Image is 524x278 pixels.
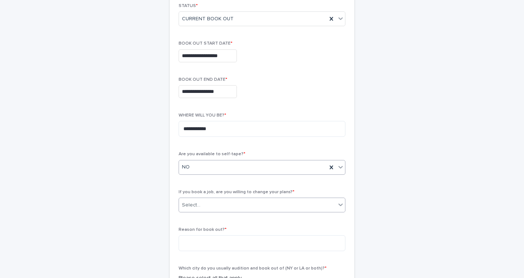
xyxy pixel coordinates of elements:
[179,113,226,118] span: WHERE WILL YOU BE?
[179,227,227,232] span: Reason for book out?
[179,77,227,82] span: BOOK OUT END DATE
[179,4,198,8] span: STATUS
[182,15,234,23] span: CURRENT BOOK OUT
[182,163,190,171] span: NO
[182,201,200,209] div: Select...
[179,41,232,46] span: BOOK OUT START DATE
[179,266,327,271] span: Which city do you usually audition and book out of (NY or LA or both)?
[179,190,294,194] span: If you book a job, are you willing to change your plans?
[179,152,245,156] span: Are you available to self-tape?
